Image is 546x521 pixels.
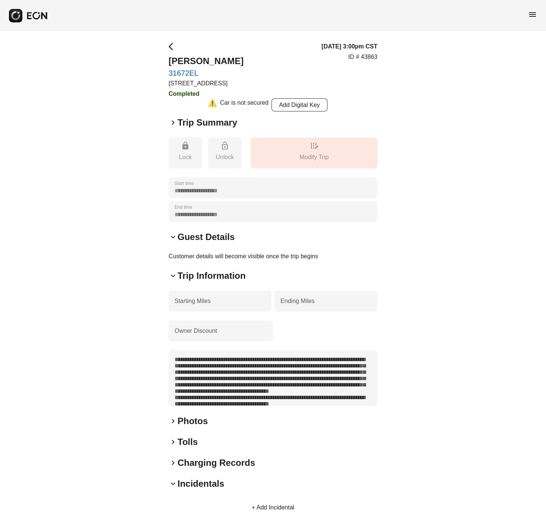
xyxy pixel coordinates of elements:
[169,458,178,467] span: keyboard_arrow_right
[169,271,178,280] span: keyboard_arrow_down
[169,118,178,127] span: keyboard_arrow_right
[169,438,178,446] span: keyboard_arrow_right
[169,42,178,51] span: arrow_back_ios
[348,53,377,61] p: ID # 43863
[169,233,178,241] span: keyboard_arrow_down
[169,252,377,261] p: Customer details will become visible once the trip begins
[272,98,327,111] button: Add Digital Key
[528,10,537,19] span: menu
[280,297,315,306] label: Ending Miles
[178,415,208,427] h2: Photos
[178,231,235,243] h2: Guest Details
[169,89,244,98] h3: Completed
[178,478,224,490] h2: Incidentals
[169,69,244,78] a: 31672EL
[178,436,198,448] h2: Tolls
[178,117,237,129] h2: Trip Summary
[169,479,178,488] span: keyboard_arrow_down
[169,417,178,426] span: keyboard_arrow_right
[208,98,217,111] div: ⚠️
[220,98,269,111] div: Car is not secured
[243,499,303,517] button: + Add Incidental
[178,457,255,469] h2: Charging Records
[321,42,377,51] h3: [DATE] 3:00pm CST
[169,55,244,67] h2: [PERSON_NAME]
[175,297,211,306] label: Starting Miles
[178,270,246,282] h2: Trip Information
[175,326,217,335] label: Owner Discount
[169,79,244,88] p: [STREET_ADDRESS]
